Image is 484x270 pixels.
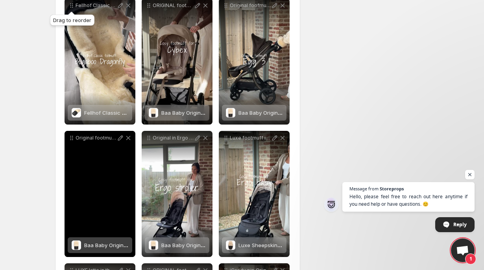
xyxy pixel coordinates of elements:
[349,186,379,191] span: Message from
[142,131,212,257] div: Original in Ergo BabyBaa Baby Original Sheepskin Footmuff | Black with Milk LambskinBaa Baby Orig...
[76,135,116,141] p: Original footmuff in Egg Z
[238,110,399,116] span: Baa Baby Original Sheepskin Footmuff | Black with Milk Lambskin
[453,218,467,231] span: Reply
[380,186,404,191] span: Storeprops
[84,242,244,248] span: Baa Baby Original Sheepskin Footmuff | Black with Milk Lambskin
[153,2,194,9] p: ORIGINAL footmuff in [GEOGRAPHIC_DATA]
[230,2,271,9] p: Original foofmuff in Egg 3
[465,253,476,264] span: 1
[149,240,158,250] img: Baa Baby Original Sheepskin Footmuff | Black with Milk Lambskin
[226,240,235,250] img: Luxe Sheepskin Footmuff | Black with Milk Lambskin
[153,135,194,141] p: Original in Ergo Baby
[238,242,367,248] span: Luxe Sheepskin Footmuff | Black with Milk Lambskin
[451,238,475,262] a: Open chat
[161,242,321,248] span: Baa Baby Original Sheepskin Footmuff | Black with Milk Lambskin
[219,131,290,257] div: Luxe footmuff in Ergo BabyLuxe Sheepskin Footmuff | Black with Milk LambskinLuxe Sheepskin Footmu...
[84,110,189,116] span: Fellhof Classic Sheepskin Footmuff | Black
[161,110,321,116] span: Baa Baby Original Sheepskin Footmuff | Black with Milk Lambskin
[65,131,135,257] div: Original footmuff in Egg ZBaa Baby Original Sheepskin Footmuff | Black with Milk LambskinBaa Baby...
[76,2,116,9] p: Fellhof Classic Bugaboo Dragonfly
[72,240,81,250] img: Baa Baby Original Sheepskin Footmuff | Black with Milk Lambskin
[72,108,81,117] img: Fellhof Classic Sheepskin Footmuff | Black
[349,193,467,208] span: Hello, please feel free to reach out here anytime if you need help or have questions. 😊
[149,108,158,117] img: Baa Baby Original Sheepskin Footmuff | Black with Milk Lambskin
[230,135,271,141] p: Luxe footmuff in Ergo Baby
[226,108,235,117] img: Baa Baby Original Sheepskin Footmuff | Black with Milk Lambskin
